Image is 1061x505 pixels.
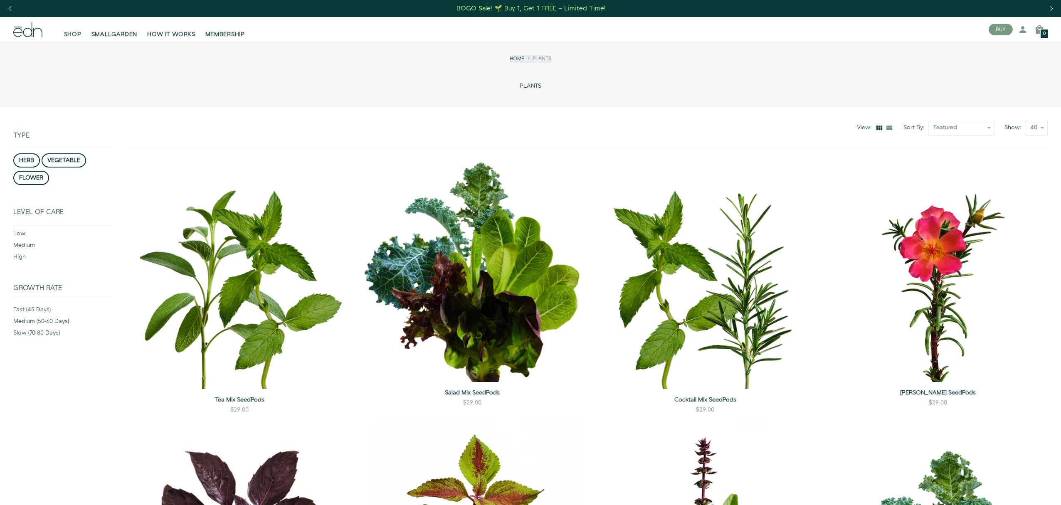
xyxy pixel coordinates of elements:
div: Growth Rate [13,284,113,299]
a: Cocktail Mix SeedPods [595,396,815,404]
span: 0 [1043,32,1046,36]
div: Level of Care [13,208,113,223]
div: slow (70-80 days) [13,329,113,340]
div: medium (50-60 days) [13,317,113,329]
li: Plants [524,55,551,62]
div: high [13,253,113,264]
img: Cocktail Mix SeedPods [595,163,815,389]
span: HOW IT WORKS [147,30,195,39]
button: herb [13,153,40,168]
button: flower [13,171,49,185]
a: Salad Mix SeedPods [363,389,582,397]
a: MEMBERSHIP [200,20,250,39]
div: $29.00 [696,406,714,414]
button: vegetable [42,153,86,168]
img: Moss Rose SeedPods [828,163,1048,382]
span: SMALLGARDEN [91,30,138,39]
div: $29.00 [230,406,249,414]
nav: breadcrumbs [510,55,551,62]
div: BOGO Sale! 🌱 Buy 1, Get 1 FREE – Limited Time! [456,4,606,13]
a: BOGO Sale! 🌱 Buy 1, Get 1 FREE – Limited Time! [456,2,607,15]
div: medium [13,241,113,253]
a: SMALLGARDEN [86,20,143,39]
a: SHOP [59,20,86,39]
img: Tea Mix SeedPods [130,163,349,389]
span: SHOP [64,30,81,39]
button: BUY [989,24,1013,35]
span: MEMBERSHIP [205,30,245,39]
a: Tea Mix SeedPods [130,396,349,404]
a: [PERSON_NAME] SeedPods [828,389,1048,397]
label: Show: [1004,123,1025,132]
div: fast (45 days) [13,305,113,317]
div: $29.00 [463,399,481,407]
div: Type [13,106,113,146]
a: HOW IT WORKS [142,20,200,39]
span: PLANTS [520,83,541,90]
img: Salad Mix SeedPods [363,163,582,382]
div: View: [857,123,875,132]
div: $29.00 [929,399,947,407]
div: low [13,229,113,241]
label: Sort By: [903,123,928,132]
a: Home [510,55,524,62]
